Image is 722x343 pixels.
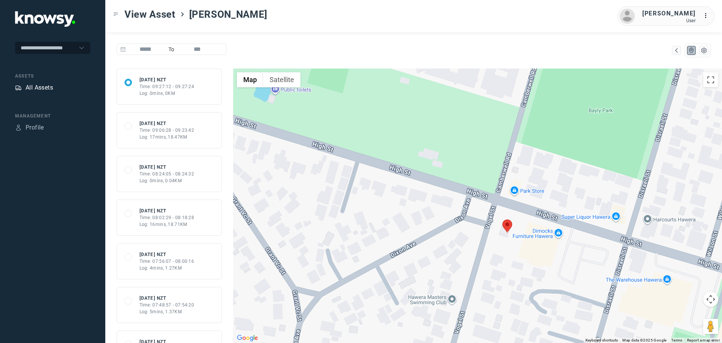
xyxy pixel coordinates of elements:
[703,72,718,87] button: Toggle fullscreen view
[140,127,194,134] div: Time: 09:06:28 - 09:23:42
[15,113,90,119] div: Management
[140,295,194,302] div: [DATE] NZT
[701,47,707,54] div: List
[140,171,194,177] div: Time: 08:24:05 - 08:24:32
[673,47,680,54] div: Map
[124,8,176,21] span: View Asset
[140,134,194,140] div: Log: 17mins, 18.47KM
[140,120,194,127] div: [DATE] NZT
[703,319,718,334] button: Drag Pegman onto the map to open Street View
[140,214,194,221] div: Time: 08:02:29 - 08:18:28
[703,11,712,21] div: :
[15,123,44,132] a: ProfileProfile
[15,124,22,131] div: Profile
[704,13,711,18] tspan: ...
[15,73,90,79] div: Assets
[140,265,194,271] div: Log: 4mins, 1.27KM
[237,72,263,87] button: Show street map
[140,258,194,265] div: Time: 07:56:07 - 08:00:16
[688,47,695,54] div: Map
[263,72,300,87] button: Show satellite imagery
[15,84,22,91] div: Assets
[140,76,194,83] div: [DATE] NZT
[140,251,194,258] div: [DATE] NZT
[620,9,635,24] img: avatar.png
[140,302,194,308] div: Time: 07:48:57 - 07:54:20
[140,207,194,214] div: [DATE] NZT
[140,164,194,171] div: [DATE] NZT
[15,83,53,92] a: AssetsAll Assets
[165,44,177,55] span: To
[140,83,194,90] div: Time: 09:27:12 - 09:27:24
[235,333,260,343] a: Open this area in Google Maps (opens a new window)
[585,338,618,343] button: Keyboard shortcuts
[140,177,194,184] div: Log: 0mins, 0.04KM
[687,338,720,342] a: Report a map error
[26,123,44,132] div: Profile
[622,338,666,342] span: Map data ©2025 Google
[235,333,260,343] img: Google
[179,11,185,17] div: >
[140,90,194,97] div: Log: 0mins, 0KM
[703,292,718,307] button: Map camera controls
[642,9,696,18] div: [PERSON_NAME]
[140,308,194,315] div: Log: 5mins, 1.37KM
[671,338,683,342] a: Terms (opens in new tab)
[15,11,75,27] img: Application Logo
[26,83,53,92] div: All Assets
[642,18,696,23] div: User
[113,12,118,17] div: Toggle Menu
[703,11,712,20] div: :
[189,8,267,21] span: [PERSON_NAME]
[140,221,194,228] div: Log: 16mins, 18.71KM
